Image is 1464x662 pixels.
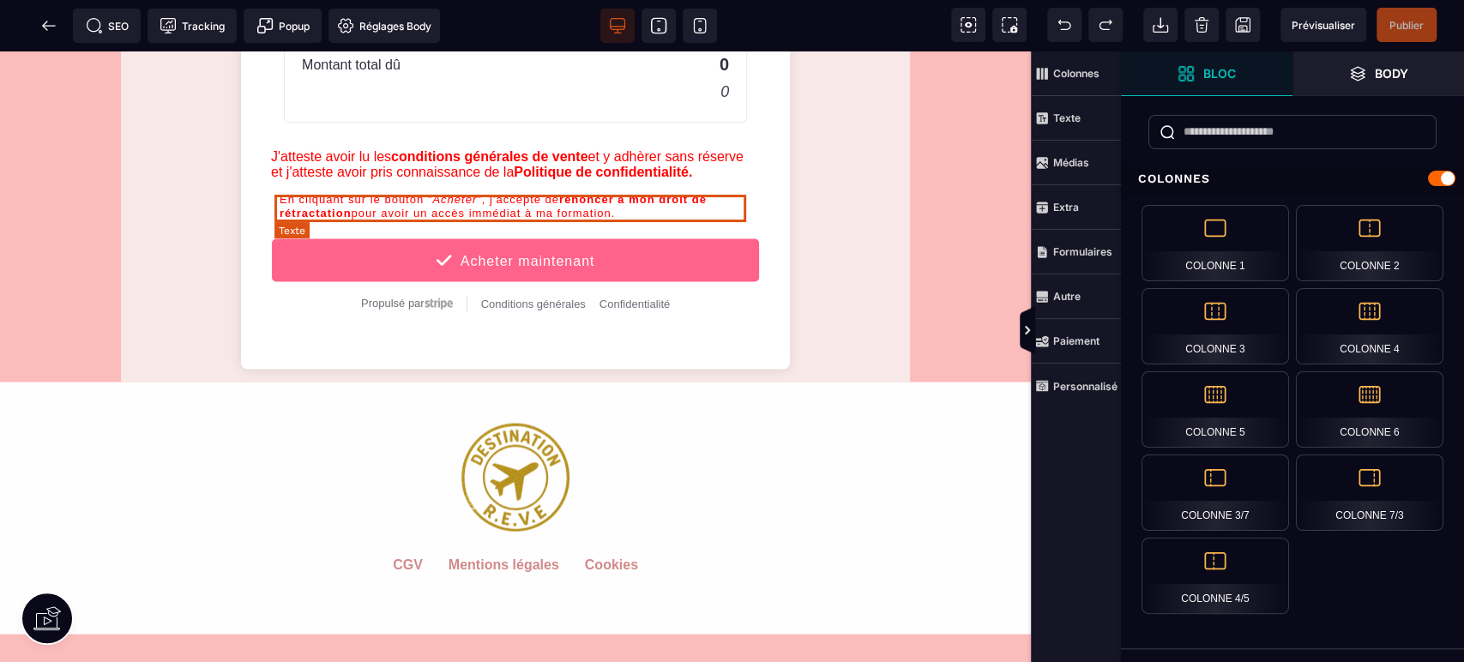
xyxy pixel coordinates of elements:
[244,9,322,43] span: Créer une alerte modale
[328,9,440,43] span: Favicon
[720,3,729,22] text: 0
[992,8,1027,42] span: Capture d'écran
[361,244,425,257] span: Propulsé par
[1375,67,1408,80] strong: Body
[1047,8,1081,42] span: Défaire
[1226,8,1260,42] span: Enregistrer
[1053,290,1081,303] strong: Autre
[1053,67,1100,80] strong: Colonnes
[1121,305,1138,357] span: Afficher les vues
[600,9,635,43] span: Voir bureau
[302,5,401,21] text: Montant total dû
[1142,371,1289,448] div: Colonne 5
[1053,111,1081,124] strong: Texte
[1143,8,1178,42] span: Importer
[1053,245,1112,258] strong: Formulaires
[1031,51,1121,96] span: Colonnes
[1031,364,1121,408] span: Personnalisé
[1296,205,1443,281] div: Colonne 2
[1031,185,1121,230] span: Extra
[1121,51,1292,96] span: Ouvrir les blocs
[1184,8,1219,42] span: Nettoyage
[1053,156,1089,169] strong: Médias
[1280,8,1366,42] span: Aperçu
[1296,288,1443,364] div: Colonne 4
[1292,51,1464,96] span: Ouvrir les calques
[481,245,586,258] a: Conditions générales
[337,17,431,34] span: Réglages Body
[683,9,717,43] span: Voir mobile
[720,31,729,49] text: 0
[1031,319,1121,364] span: Paiement
[461,330,569,479] img: 6bc32b15c6a1abf2dae384077174aadc_LOGOT15p.png
[1121,163,1464,195] div: Colonnes
[1031,230,1121,274] span: Formulaires
[1053,201,1079,214] strong: Extra
[1142,288,1289,364] div: Colonne 3
[393,505,423,557] default: CGV
[1296,454,1443,531] div: Colonne 7/3
[951,8,985,42] span: Voir les composants
[86,17,129,34] span: SEO
[1292,19,1355,32] span: Prévisualiser
[1377,8,1437,42] span: Enregistrer le contenu
[1053,380,1118,393] strong: Personnalisé
[32,9,66,43] span: Retour
[1031,274,1121,319] span: Autre
[1203,67,1236,80] strong: Bloc
[642,9,676,43] span: Voir tablette
[449,505,559,557] default: Mentions légales
[1031,96,1121,141] span: Texte
[148,9,237,43] span: Code de suivi
[73,9,141,43] span: Métadata SEO
[1088,8,1123,42] span: Rétablir
[1296,371,1443,448] div: Colonne 6
[1031,141,1121,185] span: Médias
[1142,205,1289,281] div: Colonne 1
[599,245,670,258] a: Confidentialité
[271,186,760,231] button: Acheter maintenant
[1142,538,1289,614] div: Colonne 4/5
[1142,454,1289,531] div: Colonne 3/7
[160,17,225,34] span: Tracking
[256,17,310,34] span: Popup
[1053,334,1100,347] strong: Paiement
[1389,19,1424,32] span: Publier
[361,244,453,259] a: Propulsé par
[585,505,638,557] default: Cookies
